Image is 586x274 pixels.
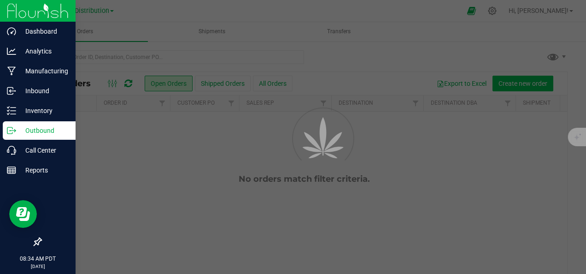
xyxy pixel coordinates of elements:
[9,200,37,228] iframe: Resource center
[7,126,16,135] inline-svg: Outbound
[16,66,71,77] p: Manufacturing
[16,125,71,136] p: Outbound
[7,27,16,36] inline-svg: Dashboard
[7,166,16,175] inline-svg: Reports
[16,85,71,96] p: Inbound
[4,263,71,270] p: [DATE]
[16,105,71,116] p: Inventory
[7,66,16,76] inline-svg: Manufacturing
[7,146,16,155] inline-svg: Call Center
[16,145,71,156] p: Call Center
[7,86,16,95] inline-svg: Inbound
[16,165,71,176] p: Reports
[7,47,16,56] inline-svg: Analytics
[16,26,71,37] p: Dashboard
[7,106,16,115] inline-svg: Inventory
[4,255,71,263] p: 08:34 AM PDT
[16,46,71,57] p: Analytics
